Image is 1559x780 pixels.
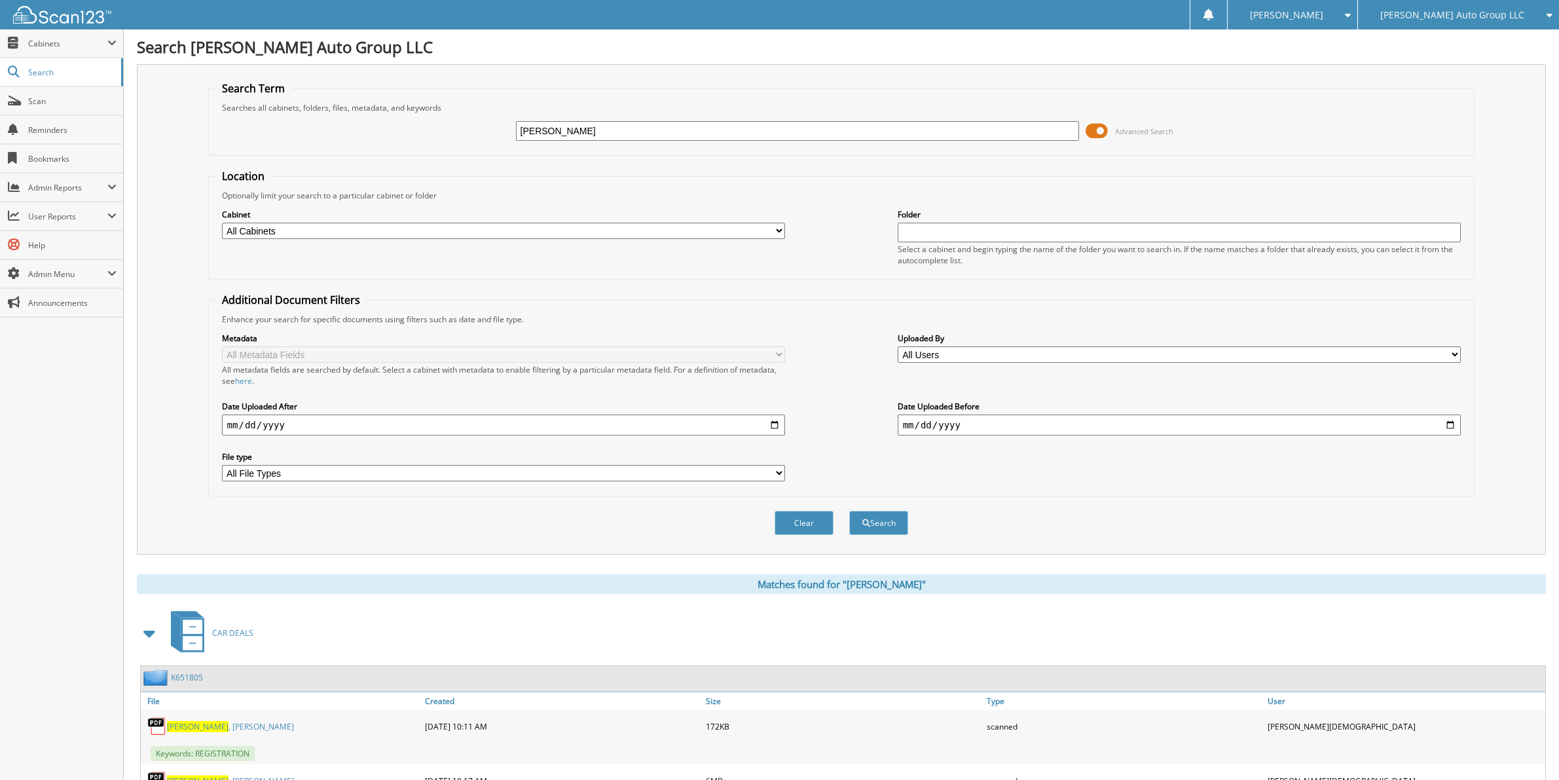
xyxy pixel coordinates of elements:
img: scan123-logo-white.svg [13,6,111,24]
span: Admin Reports [28,182,107,193]
h1: Search [PERSON_NAME] Auto Group LLC [137,36,1546,58]
span: [PERSON_NAME] [167,721,229,732]
a: Created [422,692,703,710]
label: Uploaded By [898,333,1461,344]
span: Keywords: REGISTRATION [151,746,255,761]
div: All metadata fields are searched by default. Select a cabinet with metadata to enable filtering b... [222,364,786,386]
div: Searches all cabinets, folders, files, metadata, and keywords [215,102,1468,113]
a: Type [983,692,1264,710]
span: Reminders [28,124,117,136]
div: scanned [983,713,1264,739]
a: [PERSON_NAME], [PERSON_NAME] [167,721,294,732]
label: Date Uploaded After [222,401,786,412]
span: Announcements [28,297,117,308]
legend: Location [215,169,271,183]
span: Advanced Search [1115,126,1173,136]
span: Scan [28,96,117,107]
span: Bookmarks [28,153,117,164]
span: [PERSON_NAME] Auto Group LLC [1380,11,1524,19]
input: end [898,415,1461,436]
a: K651805 [171,672,203,683]
label: File type [222,451,786,462]
label: Date Uploaded Before [898,401,1461,412]
div: [PERSON_NAME][DEMOGRAPHIC_DATA] [1264,713,1545,739]
a: CAR DEALS [163,607,253,659]
div: [DATE] 10:11 AM [422,713,703,739]
label: Cabinet [222,209,786,220]
a: User [1264,692,1545,710]
div: Enhance your search for specific documents using filters such as date and file type. [215,314,1468,325]
div: Matches found for "[PERSON_NAME]" [137,574,1546,594]
a: here [235,375,252,386]
img: folder2.png [143,669,171,686]
span: Search [28,67,115,78]
input: start [222,415,786,436]
div: Select a cabinet and begin typing the name of the folder you want to search in. If the name match... [898,244,1461,266]
a: Size [703,692,983,710]
span: User Reports [28,211,107,222]
span: Admin Menu [28,269,107,280]
a: File [141,692,422,710]
span: [PERSON_NAME] [1250,11,1323,19]
button: Clear [775,511,834,535]
label: Folder [898,209,1461,220]
legend: Search Term [215,81,291,96]
label: Metadata [222,333,786,344]
span: Help [28,240,117,251]
div: 172KB [703,713,983,739]
button: Search [849,511,908,535]
img: PDF.png [147,716,167,736]
span: Cabinets [28,38,107,49]
div: Optionally limit your search to a particular cabinet or folder [215,190,1468,201]
span: CAR DEALS [212,627,253,639]
legend: Additional Document Filters [215,293,367,307]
